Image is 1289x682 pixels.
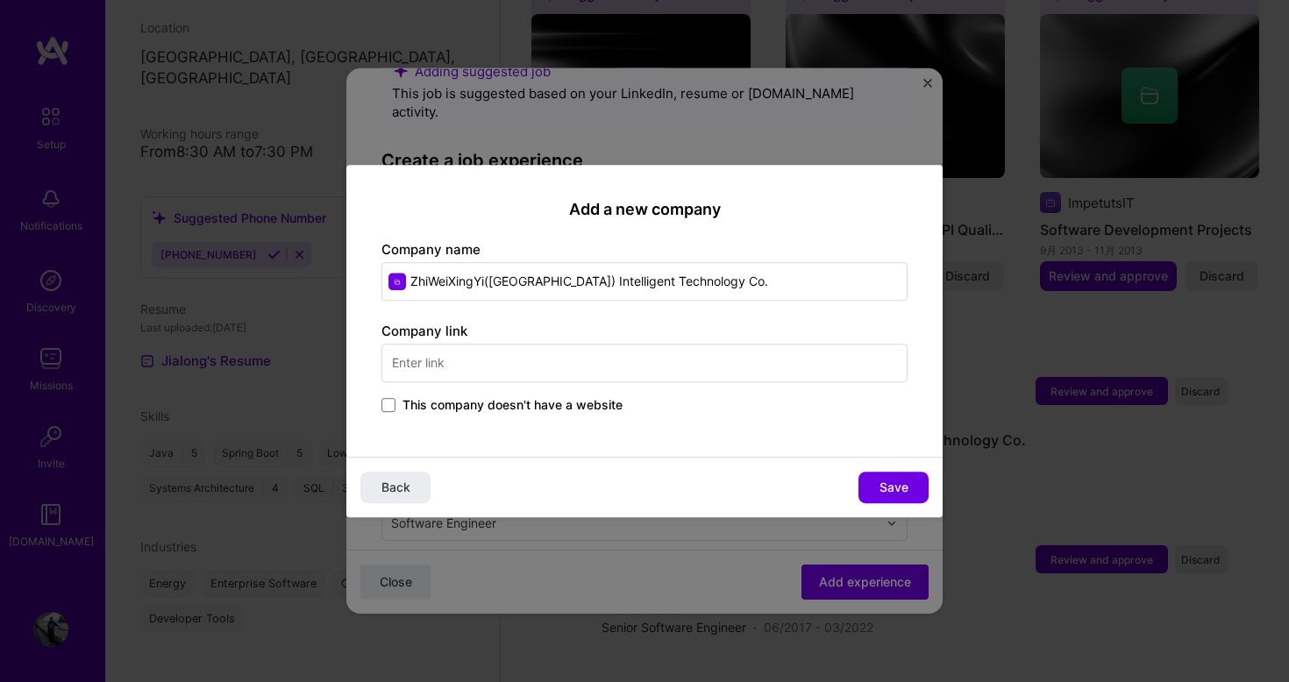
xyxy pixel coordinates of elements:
[381,323,467,339] label: Company link
[381,262,908,301] input: Enter name
[360,472,431,503] button: Back
[381,241,481,258] label: Company name
[402,396,623,414] span: This company doesn't have a website
[381,479,410,496] span: Back
[381,200,908,219] h2: Add a new company
[858,472,929,503] button: Save
[381,344,908,382] input: Enter link
[880,479,908,496] span: Save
